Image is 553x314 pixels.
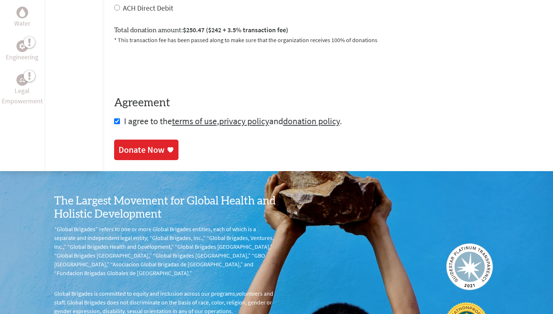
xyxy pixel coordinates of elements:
[6,52,38,62] p: Engineering
[6,40,38,62] a: EngineeringEngineering
[19,78,25,82] img: Legal Empowerment
[1,86,43,106] p: Legal Empowerment
[114,25,288,36] label: Total donation amount:
[114,96,541,110] h4: Agreement
[16,74,28,86] div: Legal Empowerment
[183,26,288,34] span: $250.47 ($242 + 3.5% transaction fee)
[283,115,340,127] a: donation policy
[219,115,269,127] a: privacy policy
[1,74,43,106] a: Legal EmpowermentLegal Empowerment
[54,225,276,277] p: “Global Brigades” refers to one or more Global Brigades entities, each of which is a separate and...
[114,53,225,82] iframe: reCAPTCHA
[14,18,30,29] p: Water
[172,115,217,127] a: terms of use
[16,40,28,52] div: Engineering
[123,3,173,12] label: ACH Direct Debit
[114,140,178,160] a: Donate Now
[19,43,25,49] img: Engineering
[124,115,342,127] span: I agree to the , and .
[54,195,276,221] h3: The Largest Movement for Global Health and Holistic Development
[446,243,493,290] img: Guidestar 2019
[16,7,28,18] div: Water
[114,36,541,44] p: * This transaction fee has been passed along to make sure that the organization receives 100% of ...
[118,144,165,156] div: Donate Now
[19,8,25,17] img: Water
[14,7,30,29] a: WaterWater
